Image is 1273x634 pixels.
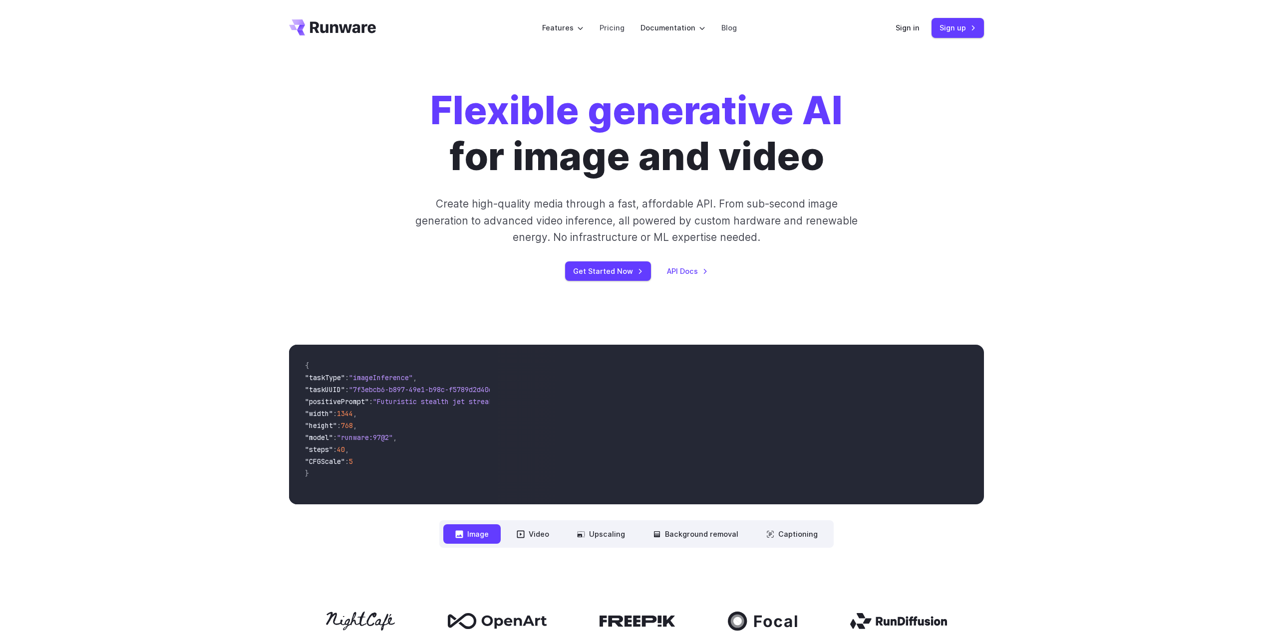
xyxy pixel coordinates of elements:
[600,22,625,33] a: Pricing
[305,421,337,430] span: "height"
[305,385,345,394] span: "taskUUID"
[305,433,333,442] span: "model"
[369,397,373,406] span: :
[341,421,353,430] span: 768
[353,409,357,418] span: ,
[305,457,345,466] span: "CFGScale"
[349,457,353,466] span: 5
[333,409,337,418] span: :
[345,373,349,382] span: :
[337,445,345,454] span: 40
[345,457,349,466] span: :
[345,385,349,394] span: :
[754,524,830,544] button: Captioning
[305,445,333,454] span: "steps"
[641,524,750,544] button: Background removal
[505,524,561,544] button: Video
[305,469,309,478] span: }
[430,88,843,180] h1: for image and video
[345,445,349,454] span: ,
[337,433,393,442] span: "runware:97@2"
[373,397,736,406] span: "Futuristic stealth jet streaking through a neon-lit cityscape with glowing purple exhaust"
[349,373,413,382] span: "imageInference"
[337,421,341,430] span: :
[333,433,337,442] span: :
[721,22,737,33] a: Blog
[430,87,843,134] strong: Flexible generative AI
[414,196,859,245] p: Create high-quality media through a fast, affordable API. From sub-second image generation to adv...
[333,445,337,454] span: :
[932,18,984,37] a: Sign up
[337,409,353,418] span: 1344
[305,373,345,382] span: "taskType"
[305,361,309,370] span: {
[443,524,501,544] button: Image
[413,373,417,382] span: ,
[667,265,708,277] a: API Docs
[349,385,501,394] span: "7f3ebcb6-b897-49e1-b98c-f5789d2d40d7"
[565,524,637,544] button: Upscaling
[542,22,584,33] label: Features
[896,22,920,33] a: Sign in
[640,22,705,33] label: Documentation
[305,397,369,406] span: "positivePrompt"
[305,409,333,418] span: "width"
[353,421,357,430] span: ,
[289,19,376,35] a: Go to /
[565,261,651,281] a: Get Started Now
[393,433,397,442] span: ,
